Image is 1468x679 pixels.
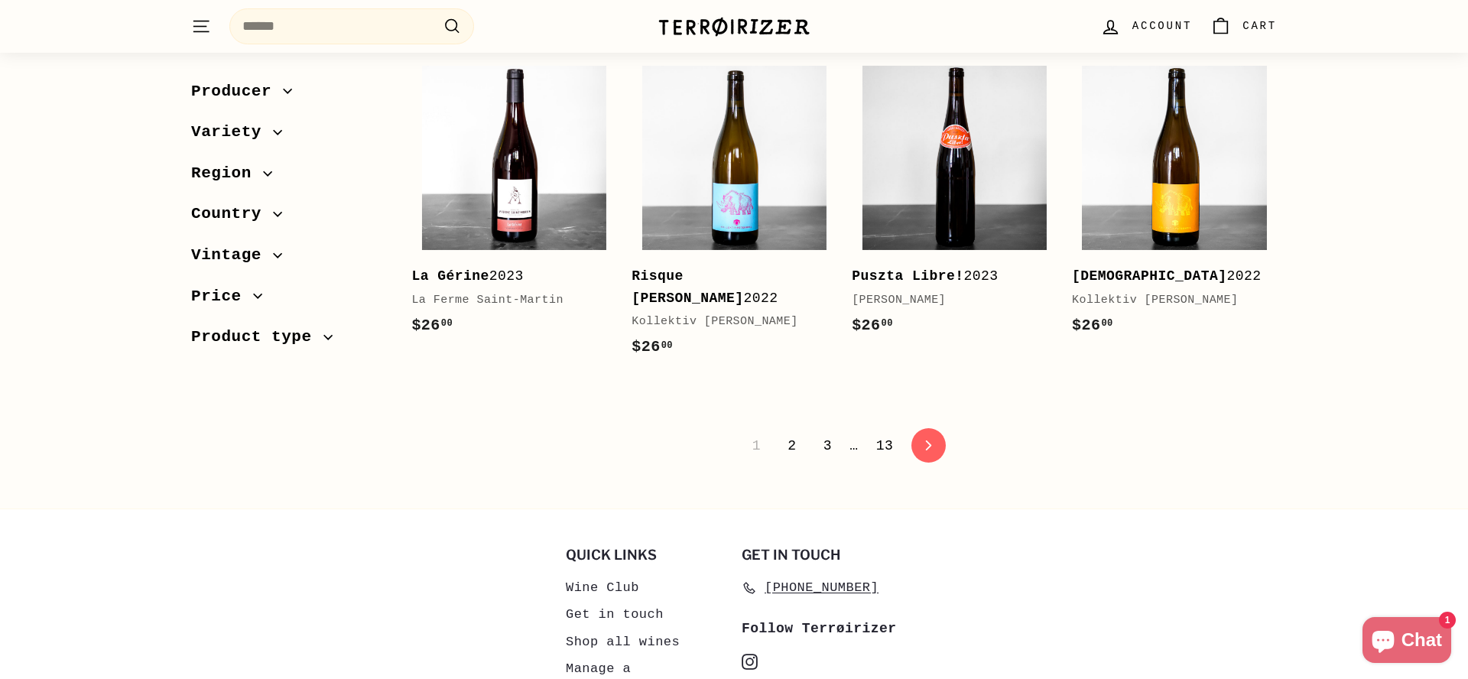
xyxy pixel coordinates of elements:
[191,202,273,228] span: Country
[1242,18,1277,34] span: Cart
[1072,317,1113,334] span: $26
[814,433,841,459] a: 3
[191,242,273,268] span: Vintage
[441,318,453,329] sup: 00
[191,157,387,198] button: Region
[191,161,263,187] span: Region
[849,439,858,453] span: …
[1072,55,1277,352] a: [DEMOGRAPHIC_DATA]2022Kollektiv [PERSON_NAME]
[191,79,283,105] span: Producer
[191,321,387,362] button: Product type
[632,313,821,331] div: Kollektiv [PERSON_NAME]
[566,574,639,601] a: Wine Club
[411,268,489,284] b: La Gérine
[1132,18,1192,34] span: Account
[778,433,805,459] a: 2
[632,265,821,310] div: 2022
[765,577,879,598] span: [PHONE_NUMBER]
[743,433,770,459] span: 1
[852,55,1057,352] a: Puszta Libre!2023[PERSON_NAME]
[1358,617,1456,667] inbox-online-store-chat: Shopify online store chat
[852,268,963,284] b: Puszta Libre!
[852,317,893,334] span: $26
[566,601,664,628] a: Get in touch
[191,325,323,351] span: Product type
[742,618,902,640] div: Follow Terrøirizer
[1072,268,1227,284] b: [DEMOGRAPHIC_DATA]
[661,340,673,351] sup: 00
[191,280,387,321] button: Price
[191,75,387,116] button: Producer
[191,198,387,239] button: Country
[411,265,601,288] div: 2023
[1091,4,1201,49] a: Account
[632,338,673,356] span: $26
[867,433,903,459] a: 13
[566,547,726,563] h2: Quick links
[1072,291,1262,310] div: Kollektiv [PERSON_NAME]
[1101,318,1112,329] sup: 00
[742,547,902,563] h2: Get in touch
[632,55,836,375] a: Risque [PERSON_NAME]2022Kollektiv [PERSON_NAME]
[191,239,387,280] button: Vintage
[411,55,616,352] a: La Gérine2023La Ferme Saint-Martin
[191,116,387,158] button: Variety
[411,291,601,310] div: La Ferme Saint-Martin
[852,265,1041,288] div: 2023
[882,318,893,329] sup: 00
[1072,265,1262,288] div: 2022
[191,284,253,310] span: Price
[632,268,743,306] b: Risque [PERSON_NAME]
[1201,4,1286,49] a: Cart
[566,629,680,655] a: Shop all wines
[411,317,453,334] span: $26
[852,291,1041,310] div: [PERSON_NAME]
[191,120,273,146] span: Variety
[742,574,879,601] a: [PHONE_NUMBER]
